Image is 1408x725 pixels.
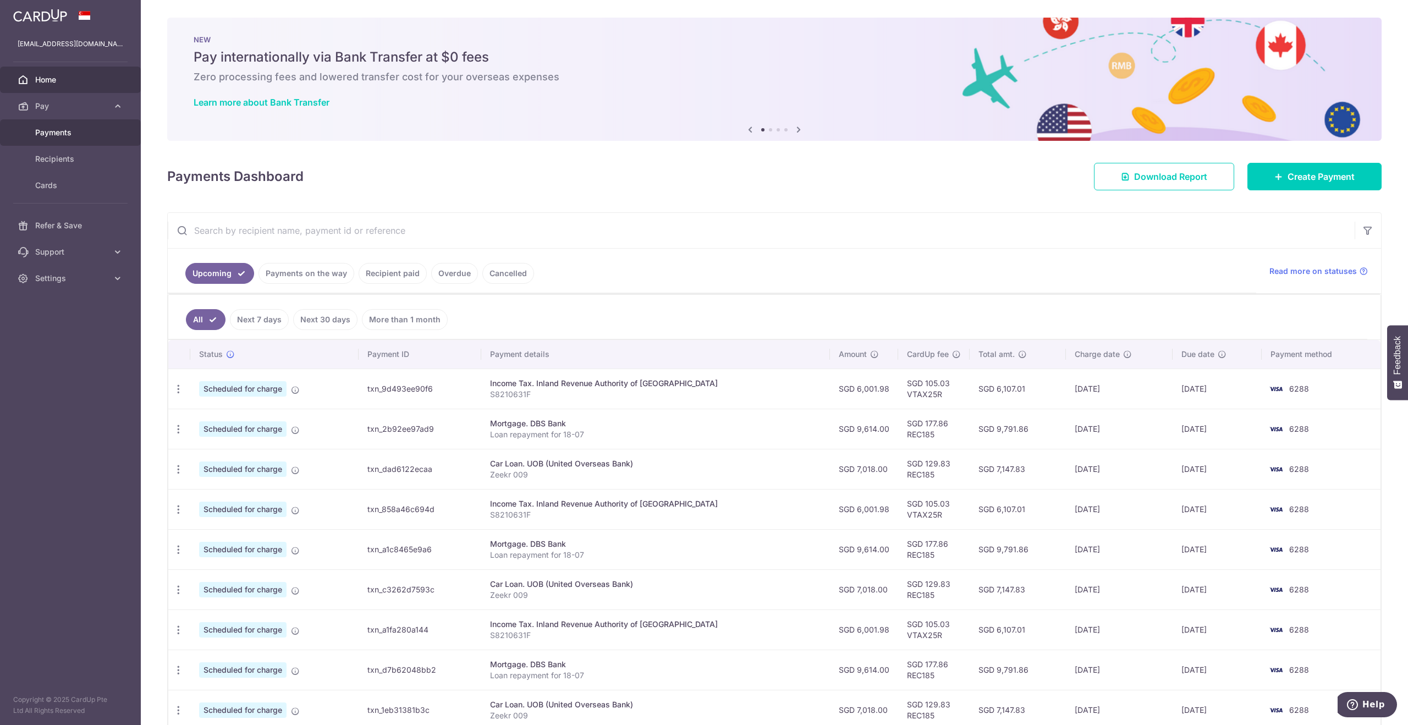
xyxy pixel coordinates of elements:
[482,263,534,284] a: Cancelled
[1269,266,1368,277] a: Read more on statuses
[490,458,821,469] div: Car Loan. UOB (United Overseas Bank)
[1173,449,1262,489] td: [DATE]
[359,263,427,284] a: Recipient paid
[898,409,970,449] td: SGD 177.86 REC185
[490,590,821,601] p: Zeekr 009
[830,650,898,690] td: SGD 9,614.00
[359,650,481,690] td: txn_d7b62048bb2
[490,498,821,509] div: Income Tax. Inland Revenue Authority of [GEOGRAPHIC_DATA]
[359,529,481,569] td: txn_a1c8465e9a6
[194,35,1355,44] p: NEW
[490,389,821,400] p: S8210631F
[199,462,287,477] span: Scheduled for charge
[898,650,970,690] td: SGD 177.86 REC185
[35,220,108,231] span: Refer & Save
[1289,585,1309,594] span: 6288
[1094,163,1234,190] a: Download Report
[35,153,108,164] span: Recipients
[35,127,108,138] span: Payments
[1066,650,1172,690] td: [DATE]
[490,469,821,480] p: Zeekr 009
[359,489,481,529] td: txn_858a46c694d
[1265,583,1287,596] img: Bank Card
[199,582,287,597] span: Scheduled for charge
[167,18,1382,141] img: Bank transfer banner
[359,369,481,409] td: txn_9d493ee90f6
[194,97,329,108] a: Learn more about Bank Transfer
[898,569,970,609] td: SGD 129.83 REC185
[1265,422,1287,436] img: Bank Card
[1289,625,1309,634] span: 6288
[970,409,1066,449] td: SGD 9,791.86
[1265,543,1287,556] img: Bank Card
[1134,170,1207,183] span: Download Report
[1387,325,1408,400] button: Feedback - Show survey
[13,9,67,22] img: CardUp
[18,39,123,50] p: [EMAIL_ADDRESS][DOMAIN_NAME]
[830,409,898,449] td: SGD 9,614.00
[1066,529,1172,569] td: [DATE]
[431,263,478,284] a: Overdue
[1289,705,1309,715] span: 6288
[490,509,821,520] p: S8210631F
[978,349,1015,360] span: Total amt.
[199,421,287,437] span: Scheduled for charge
[194,70,1355,84] h6: Zero processing fees and lowered transfer cost for your overseas expenses
[970,650,1066,690] td: SGD 9,791.86
[35,180,108,191] span: Cards
[490,670,821,681] p: Loan repayment for 18-07
[490,630,821,641] p: S8210631F
[481,340,830,369] th: Payment details
[1265,463,1287,476] img: Bank Card
[490,659,821,670] div: Mortgage. DBS Bank
[490,710,821,721] p: Zeekr 009
[359,609,481,650] td: txn_a1fa280a144
[490,378,821,389] div: Income Tax. Inland Revenue Authority of [GEOGRAPHIC_DATA]
[1269,266,1357,277] span: Read more on statuses
[1289,464,1309,474] span: 6288
[970,369,1066,409] td: SGD 6,107.01
[167,167,304,186] h4: Payments Dashboard
[970,489,1066,529] td: SGD 6,107.01
[1265,503,1287,516] img: Bank Card
[258,263,354,284] a: Payments on the way
[970,569,1066,609] td: SGD 7,147.83
[186,309,226,330] a: All
[1265,704,1287,717] img: Bank Card
[970,529,1066,569] td: SGD 9,791.86
[1066,609,1172,650] td: [DATE]
[359,449,481,489] td: txn_dad6122ecaa
[1289,424,1309,433] span: 6288
[898,529,970,569] td: SGD 177.86 REC185
[1173,409,1262,449] td: [DATE]
[830,489,898,529] td: SGD 6,001.98
[1289,665,1309,674] span: 6288
[35,101,108,112] span: Pay
[359,409,481,449] td: txn_2b92ee97ad9
[1289,545,1309,554] span: 6288
[1066,569,1172,609] td: [DATE]
[1066,449,1172,489] td: [DATE]
[830,609,898,650] td: SGD 6,001.98
[35,74,108,85] span: Home
[199,349,223,360] span: Status
[907,349,949,360] span: CardUp fee
[1262,340,1380,369] th: Payment method
[359,569,481,609] td: txn_c3262d7593c
[1173,369,1262,409] td: [DATE]
[1066,409,1172,449] td: [DATE]
[293,309,358,330] a: Next 30 days
[1173,650,1262,690] td: [DATE]
[1247,163,1382,190] a: Create Payment
[830,369,898,409] td: SGD 6,001.98
[1338,692,1397,719] iframe: Opens a widget where you can find more information
[1066,489,1172,529] td: [DATE]
[898,489,970,529] td: SGD 105.03 VTAX25R
[490,539,821,550] div: Mortgage. DBS Bank
[1265,663,1287,677] img: Bank Card
[1075,349,1120,360] span: Charge date
[839,349,867,360] span: Amount
[1173,569,1262,609] td: [DATE]
[1173,489,1262,529] td: [DATE]
[185,263,254,284] a: Upcoming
